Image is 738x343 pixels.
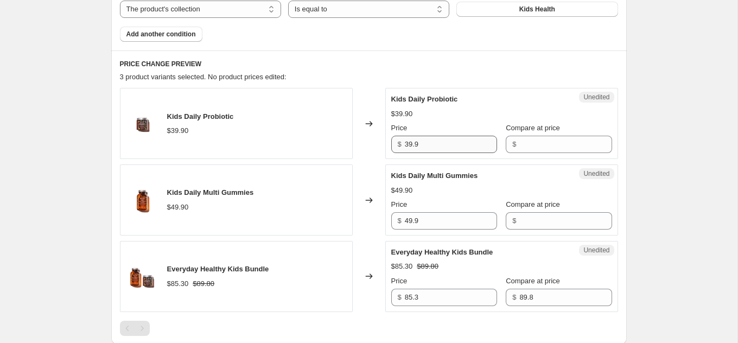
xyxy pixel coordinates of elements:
span: Kids Daily Multi Gummies [391,171,478,180]
span: Everyday Healthy Kids Bundle [167,265,269,273]
nav: Pagination [120,321,150,336]
span: 3 product variants selected. No product prices edited: [120,73,287,81]
span: $ [512,217,516,225]
div: $39.90 [391,109,413,119]
span: Compare at price [506,124,560,132]
span: Unedited [583,246,609,255]
span: Kids Health [519,5,555,14]
div: $49.90 [391,185,413,196]
span: Add another condition [126,30,196,39]
span: Everyday Healthy Kids Bundle [391,248,493,256]
span: $ [512,140,516,148]
span: $ [398,140,402,148]
h6: PRICE CHANGE PREVIEW [120,60,618,68]
button: Kids Health [456,2,618,17]
span: Price [391,124,408,132]
div: $49.90 [167,202,189,213]
span: Price [391,200,408,208]
div: $85.30 [391,261,413,272]
strike: $89.80 [193,278,214,289]
strike: $89.80 [417,261,438,272]
span: Kids Daily Probiotic [167,112,234,120]
span: Unedited [583,169,609,178]
span: Compare at price [506,200,560,208]
span: Kids Daily Multi Gummies [167,188,254,196]
img: Untitleddesign_20_80x.png [126,260,158,293]
img: 1588_BePure_KidsDailyMulti_1500x1500_Primary_2_80x.png [126,184,158,217]
img: BePure-KidsDailyProbiotic-1500x1500-1_80x.png [126,107,158,140]
button: Add another condition [120,27,202,42]
span: Compare at price [506,277,560,285]
div: $39.90 [167,125,189,136]
span: Kids Daily Probiotic [391,95,458,103]
span: Unedited [583,93,609,101]
span: Price [391,277,408,285]
span: $ [398,293,402,301]
div: $85.30 [167,278,189,289]
span: $ [398,217,402,225]
span: $ [512,293,516,301]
